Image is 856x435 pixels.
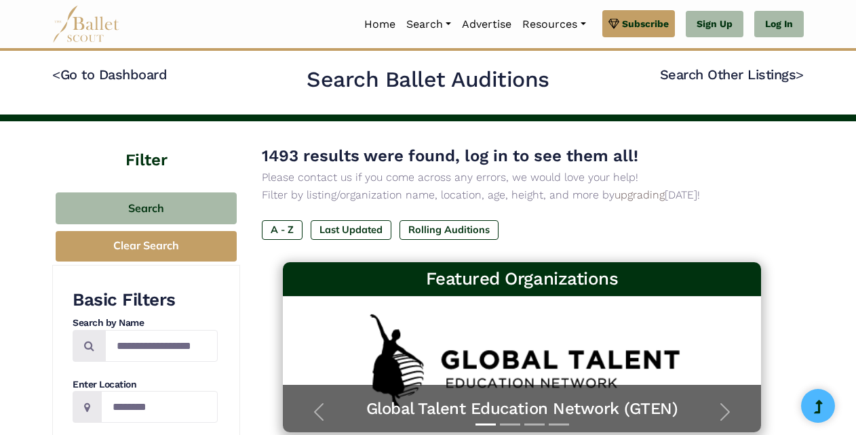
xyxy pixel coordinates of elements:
[52,66,60,83] code: <
[101,391,218,423] input: Location
[660,66,804,83] a: Search Other Listings>
[401,10,456,39] a: Search
[400,220,499,239] label: Rolling Auditions
[608,16,619,31] img: gem.svg
[517,10,591,39] a: Resources
[294,268,751,291] h3: Featured Organizations
[359,10,401,39] a: Home
[602,10,675,37] a: Subscribe
[311,220,391,239] label: Last Updated
[56,231,237,262] button: Clear Search
[549,417,569,432] button: Slide 4
[475,417,496,432] button: Slide 1
[754,11,804,38] a: Log In
[52,66,167,83] a: <Go to Dashboard
[262,146,638,165] span: 1493 results were found, log in to see them all!
[622,16,669,31] span: Subscribe
[456,10,517,39] a: Advertise
[524,417,545,432] button: Slide 3
[56,192,237,224] button: Search
[262,220,303,239] label: A - Z
[73,289,218,312] h3: Basic Filters
[262,186,782,204] p: Filter by listing/organization name, location, age, height, and more by [DATE]!
[307,66,549,94] h2: Search Ballet Auditions
[105,330,218,362] input: Search by names...
[796,66,804,83] code: >
[73,316,218,330] h4: Search by Name
[686,11,743,38] a: Sign Up
[296,398,748,419] a: Global Talent Education Network (GTEN)
[615,188,665,201] a: upgrading
[262,169,782,186] p: Please contact us if you come across any errors, we would love your help!
[500,417,520,432] button: Slide 2
[73,378,218,392] h4: Enter Location
[52,121,240,172] h4: Filter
